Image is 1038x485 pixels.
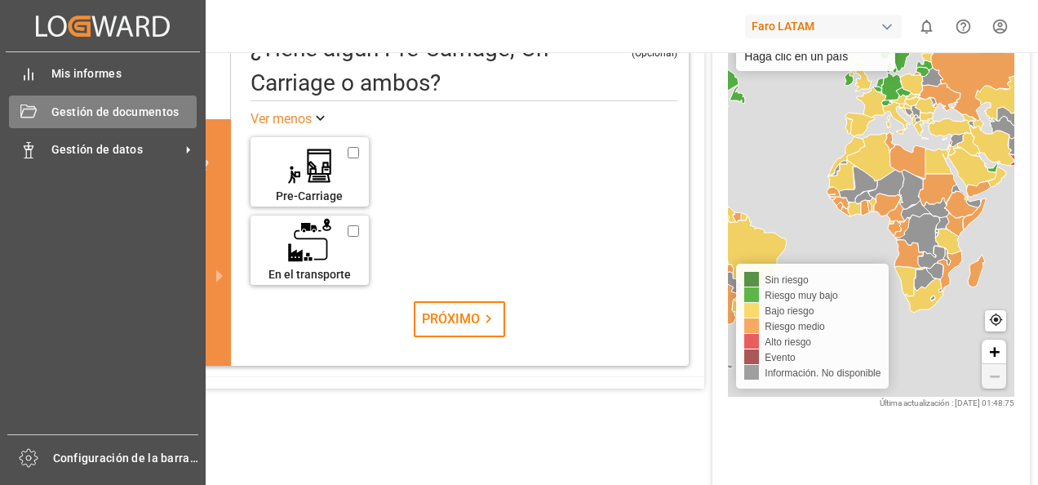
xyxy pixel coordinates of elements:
input: En el transporte [348,224,359,238]
span: Gestión de datos [51,141,180,158]
button: mostrar 0 notificaciones nuevas [908,8,945,45]
a: Acercar [982,340,1006,364]
span: Información. No disponible [765,367,881,379]
span: Configuración de la barra lateral [53,450,199,467]
button: Faro LATAM [745,11,908,42]
button: siguiente diapositiva / elemento [208,178,231,374]
span: − [989,366,1000,386]
input: Pre-Carriage [348,145,359,160]
a: Gestión de documentos [9,96,197,127]
span: Bajo riesgo [765,305,814,317]
span: Gestión de documentos [51,104,197,121]
div: En el transporte [259,266,361,283]
button: PRÓXIMO [414,301,505,337]
span: Evento [765,352,795,363]
div: Ver menos [251,109,312,129]
span: Alto riesgo [765,336,811,348]
a: Alejar [982,364,1006,389]
span: Riesgo muy bajo [765,290,837,301]
font: Faro LATAM [752,18,814,35]
div: Do you have any Pre-Carriage, On-Carriage or both? (optional) [251,32,628,100]
span: Mis informes [51,65,197,82]
a: Mis informes [9,58,197,90]
span: Sin riesgo [765,274,808,286]
span: Riesgo medio [765,321,824,332]
div: Última actualización : [DATE] 01:48:75 [728,397,1014,409]
div: Pre-Carriage [259,188,361,205]
font: PRÓXIMO [422,309,480,329]
span: + [989,341,1000,362]
button: Centro de ayuda [945,8,982,45]
font: Haga clic en un país [744,50,848,63]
